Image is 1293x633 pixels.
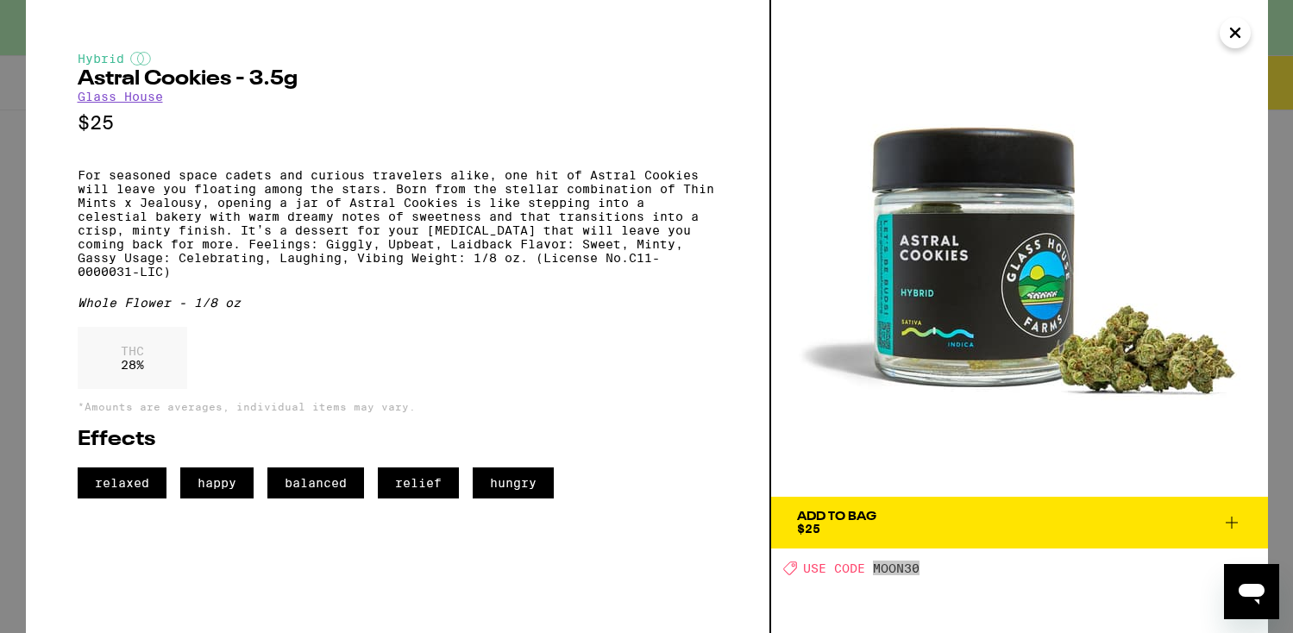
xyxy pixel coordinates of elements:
span: relaxed [78,467,166,498]
p: THC [121,344,144,358]
button: Add To Bag$25 [771,497,1268,548]
span: relief [378,467,459,498]
div: Add To Bag [797,511,876,523]
h2: Effects [78,429,718,450]
a: Glass House [78,90,163,103]
span: $25 [797,522,820,536]
p: $25 [78,112,718,134]
div: 28 % [78,327,187,389]
iframe: Button to launch messaging window [1224,564,1279,619]
div: Hybrid [78,52,718,66]
span: hungry [473,467,554,498]
h2: Astral Cookies - 3.5g [78,69,718,90]
div: Whole Flower - 1/8 oz [78,296,718,310]
img: hybridColor.svg [130,52,151,66]
span: balanced [267,467,364,498]
button: Close [1220,17,1251,48]
p: For seasoned space cadets and curious travelers alike, one hit of Astral Cookies will leave you f... [78,168,718,279]
p: *Amounts are averages, individual items may vary. [78,401,718,412]
span: happy [180,467,254,498]
span: USE CODE MOON30 [803,561,920,575]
